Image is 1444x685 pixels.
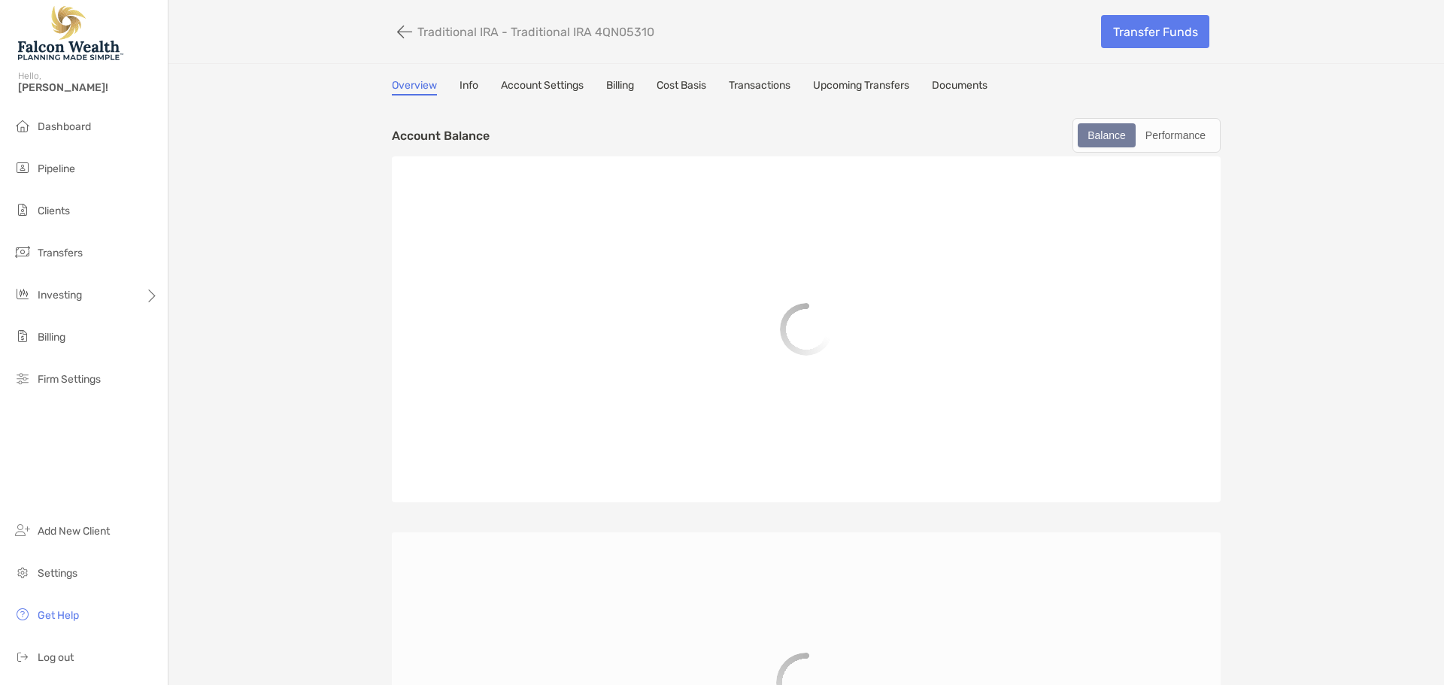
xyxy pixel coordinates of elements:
[18,6,123,60] img: Falcon Wealth Planning Logo
[14,159,32,177] img: pipeline icon
[14,521,32,539] img: add_new_client icon
[392,79,437,95] a: Overview
[38,567,77,580] span: Settings
[417,25,654,39] p: Traditional IRA - Traditional IRA 4QN05310
[14,117,32,135] img: dashboard icon
[606,79,634,95] a: Billing
[38,373,101,386] span: Firm Settings
[813,79,909,95] a: Upcoming Transfers
[460,79,478,95] a: Info
[38,331,65,344] span: Billing
[18,81,159,94] span: [PERSON_NAME]!
[392,126,490,145] p: Account Balance
[729,79,790,95] a: Transactions
[1101,15,1209,48] a: Transfer Funds
[657,79,706,95] a: Cost Basis
[38,120,91,133] span: Dashboard
[14,563,32,581] img: settings icon
[1072,118,1221,153] div: segmented control
[932,79,987,95] a: Documents
[14,647,32,665] img: logout icon
[38,609,79,622] span: Get Help
[38,205,70,217] span: Clients
[38,162,75,175] span: Pipeline
[14,369,32,387] img: firm-settings icon
[14,285,32,303] img: investing icon
[1137,125,1214,146] div: Performance
[38,289,82,302] span: Investing
[501,79,584,95] a: Account Settings
[38,247,83,259] span: Transfers
[1079,125,1134,146] div: Balance
[38,651,74,664] span: Log out
[38,525,110,538] span: Add New Client
[14,243,32,261] img: transfers icon
[14,605,32,623] img: get-help icon
[14,201,32,219] img: clients icon
[14,327,32,345] img: billing icon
